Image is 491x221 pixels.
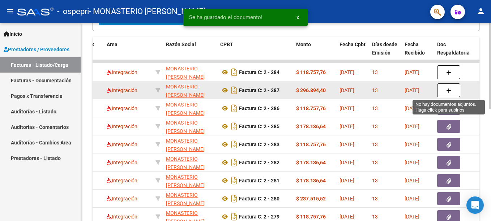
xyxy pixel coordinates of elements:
[239,87,279,93] strong: Factura C: 2 - 287
[296,105,326,111] strong: $ 118.757,76
[166,84,205,98] span: MONASTERIO [PERSON_NAME]
[405,160,419,165] span: [DATE]
[239,214,279,220] strong: Factura C: 2 - 279
[239,196,279,201] strong: Factura C: 2 - 280
[166,119,214,134] div: 27362246607
[104,37,153,69] datatable-header-cell: Area
[230,121,239,132] i: Descargar documento
[189,14,262,21] span: Se ha guardado el documento!
[166,138,205,152] span: MONASTERIO [PERSON_NAME]
[107,196,137,201] span: Integración
[372,87,378,93] span: 13
[466,196,484,214] div: Open Intercom Messenger
[477,7,485,16] mat-icon: person
[107,87,137,93] span: Integración
[340,178,354,183] span: [DATE]
[166,137,214,152] div: 27362246607
[230,157,239,168] i: Descargar documento
[296,160,326,165] strong: $ 178.136,64
[230,66,239,78] i: Descargar documento
[166,156,205,170] span: MONASTERIO [PERSON_NAME]
[340,42,366,47] span: Fecha Cpbt
[166,192,205,206] span: MONASTERIO [PERSON_NAME]
[437,42,470,56] span: Doc Respaldatoria
[239,178,279,183] strong: Factura C: 2 - 281
[340,69,354,75] span: [DATE]
[296,214,326,220] strong: $ 118.757,76
[166,101,214,116] div: 27362246607
[372,142,378,147] span: 13
[239,105,279,111] strong: Factura C: 2 - 286
[293,37,337,69] datatable-header-cell: Monto
[239,69,279,75] strong: Factura C: 2 - 284
[405,214,419,220] span: [DATE]
[217,37,293,69] datatable-header-cell: CPBT
[107,123,137,129] span: Integración
[372,69,378,75] span: 13
[230,175,239,186] i: Descargar documento
[405,105,419,111] span: [DATE]
[230,139,239,150] i: Descargar documento
[296,69,326,75] strong: $ 118.757,76
[296,87,326,93] strong: $ 296.894,40
[372,105,378,111] span: 13
[340,142,354,147] span: [DATE]
[296,42,311,47] span: Monto
[405,42,425,56] span: Fecha Recibido
[434,37,478,69] datatable-header-cell: Doc Respaldatoria
[372,196,378,201] span: 13
[6,7,14,16] mat-icon: menu
[166,155,214,170] div: 27362246607
[4,45,69,53] span: Prestadores / Proveedores
[402,37,434,69] datatable-header-cell: Fecha Recibido
[372,214,378,220] span: 13
[372,123,378,129] span: 13
[166,66,205,80] span: MONASTERIO [PERSON_NAME]
[107,142,137,147] span: Integración
[340,196,354,201] span: [DATE]
[166,102,205,116] span: MONASTERIO [PERSON_NAME]
[296,123,326,129] strong: $ 178.136,64
[89,4,206,19] span: - MONASTERIO [PERSON_NAME]
[340,160,354,165] span: [DATE]
[163,37,217,69] datatable-header-cell: Razón Social
[405,87,419,93] span: [DATE]
[369,37,402,69] datatable-header-cell: Días desde Emisión
[166,191,214,206] div: 27362246607
[405,123,419,129] span: [DATE]
[230,103,239,114] i: Descargar documento
[166,65,214,80] div: 27362246607
[340,214,354,220] span: [DATE]
[405,178,419,183] span: [DATE]
[107,69,137,75] span: Integración
[296,14,299,21] span: x
[296,196,326,201] strong: $ 237.515,52
[239,123,279,129] strong: Factura C: 2 - 285
[372,42,397,56] span: Días desde Emisión
[239,160,279,165] strong: Factura C: 2 - 282
[107,42,118,47] span: Area
[405,69,419,75] span: [DATE]
[296,142,326,147] strong: $ 118.757,76
[57,4,89,19] span: - ospepri
[220,42,233,47] span: CPBT
[340,87,354,93] span: [DATE]
[107,178,137,183] span: Integración
[296,178,326,183] strong: $ 178.136,64
[337,37,369,69] datatable-header-cell: Fecha Cpbt
[107,214,137,220] span: Integración
[166,174,205,188] span: MONASTERIO [PERSON_NAME]
[291,11,305,24] button: x
[230,84,239,96] i: Descargar documento
[340,123,354,129] span: [DATE]
[107,160,137,165] span: Integración
[239,142,279,147] strong: Factura C: 2 - 283
[166,83,214,98] div: 27362246607
[372,178,378,183] span: 13
[4,30,22,38] span: Inicio
[340,105,354,111] span: [DATE]
[372,160,378,165] span: 13
[166,42,196,47] span: Razón Social
[405,142,419,147] span: [DATE]
[166,173,214,188] div: 27362246607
